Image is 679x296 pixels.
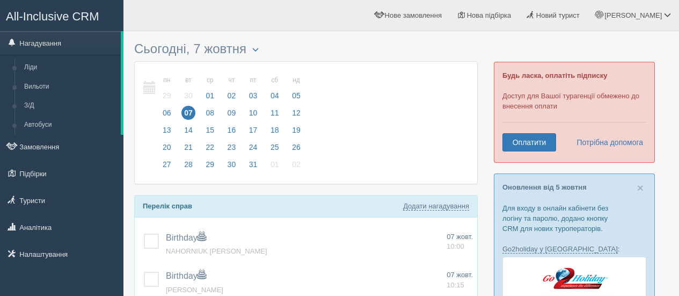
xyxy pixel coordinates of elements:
[243,107,264,124] a: 10
[447,281,464,289] span: 10:15
[222,141,242,158] a: 23
[166,271,206,280] a: Birthday
[265,70,285,107] a: сб 04
[166,233,206,242] a: Birthday
[225,89,239,103] span: 02
[160,89,174,103] span: 29
[203,89,217,103] span: 01
[246,123,260,137] span: 17
[19,96,121,115] a: З/Д
[243,158,264,176] a: 31
[502,71,607,80] b: Будь ласка, оплатіть підписку
[268,89,282,103] span: 04
[286,107,304,124] a: 12
[403,202,469,211] a: Додати нагадування
[265,141,285,158] a: 25
[203,140,217,154] span: 22
[289,123,303,137] span: 19
[222,124,242,141] a: 16
[246,76,260,85] small: пт
[6,10,99,23] span: All-Inclusive CRM
[286,70,304,107] a: нд 05
[225,123,239,137] span: 16
[166,286,223,294] a: [PERSON_NAME]
[160,157,174,171] span: 27
[19,115,121,135] a: Автобуси
[246,89,260,103] span: 03
[222,70,242,107] a: чт 02
[181,157,195,171] span: 28
[181,123,195,137] span: 14
[134,42,478,56] h3: Сьогодні, 7 жовтня
[289,140,303,154] span: 26
[200,158,220,176] a: 29
[225,140,239,154] span: 23
[160,76,174,85] small: пн
[447,233,473,241] span: 07 жовт.
[160,123,174,137] span: 13
[286,158,304,176] a: 02
[265,124,285,141] a: 18
[225,157,239,171] span: 30
[178,107,199,124] a: 07
[502,203,646,234] p: Для входу в онлайн кабінети без логіну та паролю, додано кнопку CRM для нових туроператорів.
[467,11,512,19] span: Нова підбірка
[268,76,282,85] small: сб
[265,107,285,124] a: 11
[536,11,580,19] span: Новий турист
[200,70,220,107] a: ср 01
[157,107,177,124] a: 06
[181,76,195,85] small: вт
[243,141,264,158] a: 24
[243,124,264,141] a: 17
[160,106,174,120] span: 06
[222,107,242,124] a: 09
[268,123,282,137] span: 18
[157,158,177,176] a: 27
[246,157,260,171] span: 31
[181,106,195,120] span: 07
[157,141,177,158] a: 20
[200,124,220,141] a: 15
[243,70,264,107] a: пт 03
[19,58,121,77] a: Ліди
[502,245,618,254] a: Go2holiday у [GEOGRAPHIC_DATA]
[289,89,303,103] span: 05
[494,62,655,163] div: Доступ для Вашої турагенції обмежено до внесення оплати
[289,106,303,120] span: 12
[447,232,473,252] a: 07 жовт. 10:00
[143,202,192,210] b: Перелік справ
[289,157,303,171] span: 02
[203,123,217,137] span: 15
[203,76,217,85] small: ср
[502,133,556,151] a: Оплатити
[447,270,473,290] a: 07 жовт. 10:15
[178,124,199,141] a: 14
[502,183,587,191] a: Оновлення від 5 жовтня
[178,158,199,176] a: 28
[157,70,177,107] a: пн 29
[286,124,304,141] a: 19
[286,141,304,158] a: 26
[200,107,220,124] a: 08
[385,11,442,19] span: Нове замовлення
[160,140,174,154] span: 20
[222,158,242,176] a: 30
[181,89,195,103] span: 30
[203,157,217,171] span: 29
[157,124,177,141] a: 13
[246,140,260,154] span: 24
[447,242,464,250] span: 10:00
[166,247,267,255] a: NAHORNIUK [PERSON_NAME]
[268,106,282,120] span: 11
[268,157,282,171] span: 01
[225,76,239,85] small: чт
[265,158,285,176] a: 01
[570,133,644,151] a: Потрібна допомога
[181,140,195,154] span: 21
[19,77,121,97] a: Вильоти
